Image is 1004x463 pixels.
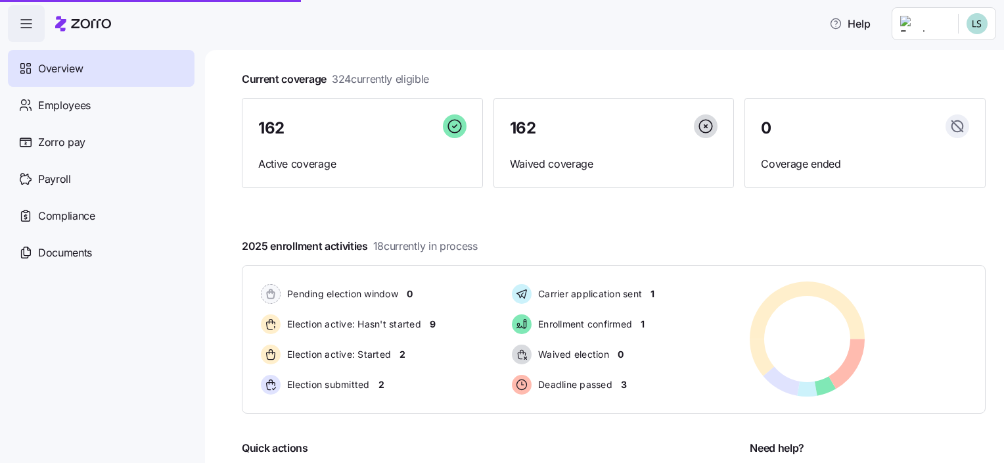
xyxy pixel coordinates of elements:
[242,238,478,255] span: 2025 enrollment activities
[510,120,536,136] span: 162
[8,197,194,234] a: Compliance
[38,245,92,261] span: Documents
[258,156,467,172] span: Active coverage
[283,318,421,331] span: Election active: Hasn't started
[819,11,881,37] button: Help
[641,318,645,331] span: 1
[621,378,627,391] span: 3
[750,440,804,456] span: Need help?
[378,378,384,391] span: 2
[38,97,91,114] span: Employees
[38,61,83,77] span: Overview
[242,440,308,456] span: Quick actions
[534,348,609,361] span: Waived election
[373,238,478,255] span: 18 currently in process
[8,87,194,124] a: Employees
[761,156,969,172] span: Coverage ended
[900,16,947,32] img: Employer logo
[407,287,413,301] span: 0
[8,234,194,271] a: Documents
[8,160,194,197] a: Payroll
[38,134,85,151] span: Zorro pay
[8,50,194,87] a: Overview
[38,171,71,187] span: Payroll
[258,120,285,136] span: 162
[283,287,398,301] span: Pending election window
[430,318,436,331] span: 9
[8,124,194,160] a: Zorro pay
[534,318,632,331] span: Enrollment confirmed
[967,13,988,34] img: d552751acb159096fc10a5bc90168bac
[283,348,391,361] span: Election active: Started
[242,71,429,87] span: Current coverage
[510,156,718,172] span: Waived coverage
[534,378,612,391] span: Deadline passed
[534,287,642,301] span: Carrier application sent
[761,120,771,136] span: 0
[38,208,95,224] span: Compliance
[829,16,871,32] span: Help
[650,287,654,301] span: 1
[618,348,624,361] span: 0
[332,71,429,87] span: 324 currently eligible
[399,348,405,361] span: 2
[283,378,370,391] span: Election submitted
